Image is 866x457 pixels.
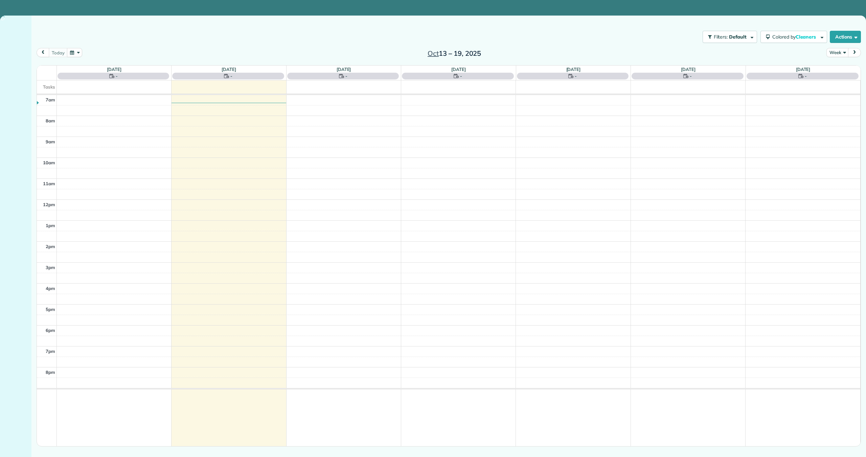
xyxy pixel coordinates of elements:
h2: 13 – 19, 2025 [412,50,497,57]
button: Week [826,48,848,57]
span: - [690,73,692,79]
span: - [460,73,462,79]
span: 6pm [46,328,55,333]
span: Default [729,34,747,40]
span: - [575,73,577,79]
button: Colored byCleaners [760,31,827,43]
a: Filters: Default [699,31,757,43]
span: 4pm [46,286,55,291]
span: - [116,73,118,79]
button: prev [37,48,49,57]
span: 7pm [46,348,55,354]
span: - [345,73,347,79]
span: Cleaners [796,34,817,40]
span: 10am [43,160,55,165]
span: Filters: [714,34,728,40]
button: Filters: Default [703,31,757,43]
button: today [49,48,67,57]
a: [DATE] [107,67,121,72]
span: 12pm [43,202,55,207]
span: Colored by [772,34,818,40]
button: Actions [830,31,861,43]
span: 8pm [46,369,55,375]
span: 5pm [46,307,55,312]
a: [DATE] [796,67,811,72]
span: 3pm [46,265,55,270]
a: [DATE] [337,67,351,72]
span: - [805,73,807,79]
span: 11am [43,181,55,186]
span: 1pm [46,223,55,228]
span: 7am [46,97,55,102]
button: next [848,48,861,57]
a: [DATE] [451,67,466,72]
span: Oct [428,49,439,57]
a: [DATE] [681,67,696,72]
a: [DATE] [222,67,236,72]
span: - [230,73,232,79]
span: Tasks [43,84,55,90]
span: 2pm [46,244,55,249]
span: 9am [46,139,55,144]
span: 8am [46,118,55,123]
a: [DATE] [566,67,581,72]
